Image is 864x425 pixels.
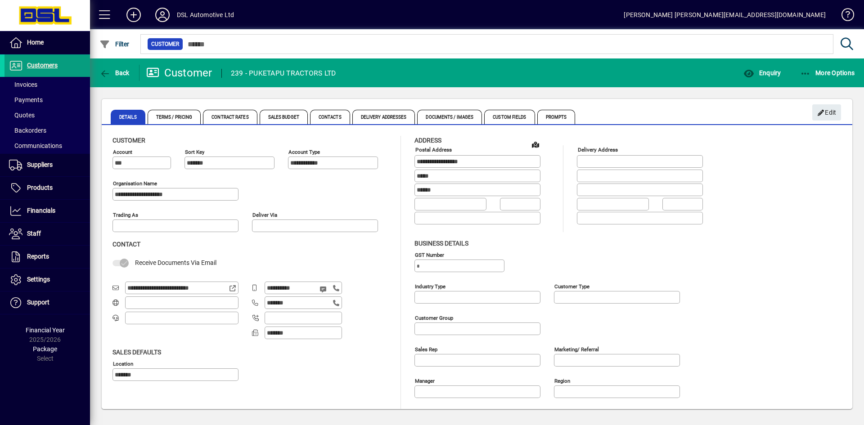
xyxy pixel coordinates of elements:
span: Quotes [9,112,35,119]
span: Business details [414,240,468,247]
span: Details [111,110,145,124]
mat-label: GST Number [415,251,444,258]
button: More Options [798,65,857,81]
span: Support [27,299,49,306]
mat-label: Marketing/ Referral [554,346,599,352]
a: Communications [4,138,90,153]
button: Edit [812,104,841,121]
mat-label: Organisation name [113,180,157,187]
span: Products [27,184,53,191]
span: Contacts [310,110,350,124]
a: Financials [4,200,90,222]
span: Financial Year [26,327,65,334]
div: 239 - PUKETAPU TRACTORS LTD [231,66,336,81]
span: Invoices [9,81,37,88]
a: Quotes [4,107,90,123]
mat-label: Trading as [113,212,138,218]
span: Customer [151,40,179,49]
span: Customer [112,137,145,144]
span: Receive Documents Via Email [135,259,216,266]
button: Filter [97,36,132,52]
span: Communications [9,142,62,149]
span: Custom Fields [484,110,535,124]
mat-label: Deliver via [252,212,277,218]
span: Package [33,345,57,353]
a: Knowledge Base [835,2,853,31]
span: Contract Rates [203,110,257,124]
span: Address [414,137,441,144]
mat-label: Manager [415,377,435,384]
button: Back [97,65,132,81]
a: Backorders [4,123,90,138]
span: Settings [27,276,50,283]
span: Payments [9,96,43,103]
span: Suppliers [27,161,53,168]
button: Enquiry [741,65,783,81]
span: Terms / Pricing [148,110,201,124]
a: Suppliers [4,154,90,176]
mat-label: Sort key [185,149,204,155]
mat-label: Account Type [288,149,320,155]
mat-label: Location [113,360,133,367]
a: View on map [528,137,543,152]
span: Back [99,69,130,76]
span: Staff [27,230,41,237]
a: Payments [4,92,90,107]
mat-label: Region [554,377,570,384]
div: Customer [146,66,212,80]
span: More Options [800,69,855,76]
span: Prompts [537,110,576,124]
mat-label: Sales rep [415,346,437,352]
span: Enquiry [743,69,781,76]
a: Support [4,291,90,314]
span: Edit [817,105,837,120]
span: Home [27,39,44,46]
button: Add [119,7,148,23]
a: Staff [4,223,90,245]
span: Backorders [9,127,46,134]
span: Delivery Addresses [352,110,415,124]
span: Filter [99,40,130,48]
app-page-header-button: Back [90,65,139,81]
a: Settings [4,268,90,291]
div: DSL Automotive Ltd [177,8,234,22]
span: Reports [27,253,49,260]
span: Sales Budget [260,110,308,124]
a: Invoices [4,77,90,92]
mat-label: Industry type [415,283,445,289]
a: Home [4,31,90,54]
button: Profile [148,7,177,23]
a: Products [4,177,90,199]
a: Reports [4,246,90,268]
span: Customers [27,62,58,69]
span: Financials [27,207,55,214]
mat-label: Customer group [415,314,453,321]
span: Sales defaults [112,349,161,356]
span: Contact [112,241,140,248]
div: [PERSON_NAME] [PERSON_NAME][EMAIL_ADDRESS][DOMAIN_NAME] [624,8,826,22]
button: Send SMS [313,278,335,300]
mat-label: Customer type [554,283,589,289]
mat-label: Account [113,149,132,155]
span: Documents / Images [417,110,482,124]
